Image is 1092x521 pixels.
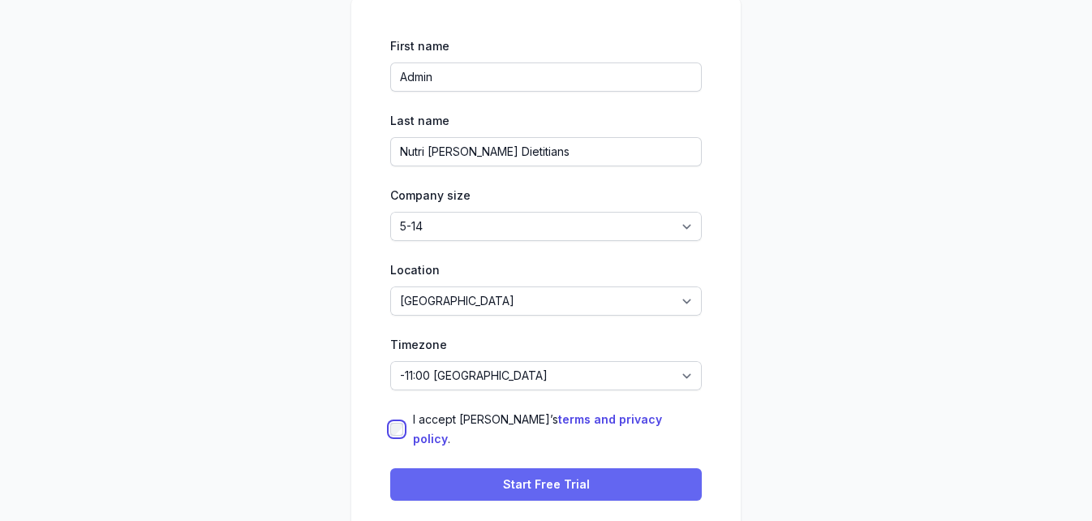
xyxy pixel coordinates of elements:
[390,186,702,205] div: Company size
[390,111,702,131] div: Last name
[390,260,702,280] div: Location
[413,410,702,449] label: I accept [PERSON_NAME]’s .
[390,468,702,501] button: Start Free Trial
[503,475,590,494] span: Start Free Trial
[390,137,702,166] input: Enter your last name...
[390,37,702,56] div: First name
[390,335,702,355] div: Timezone
[390,62,702,92] input: Enter your first name...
